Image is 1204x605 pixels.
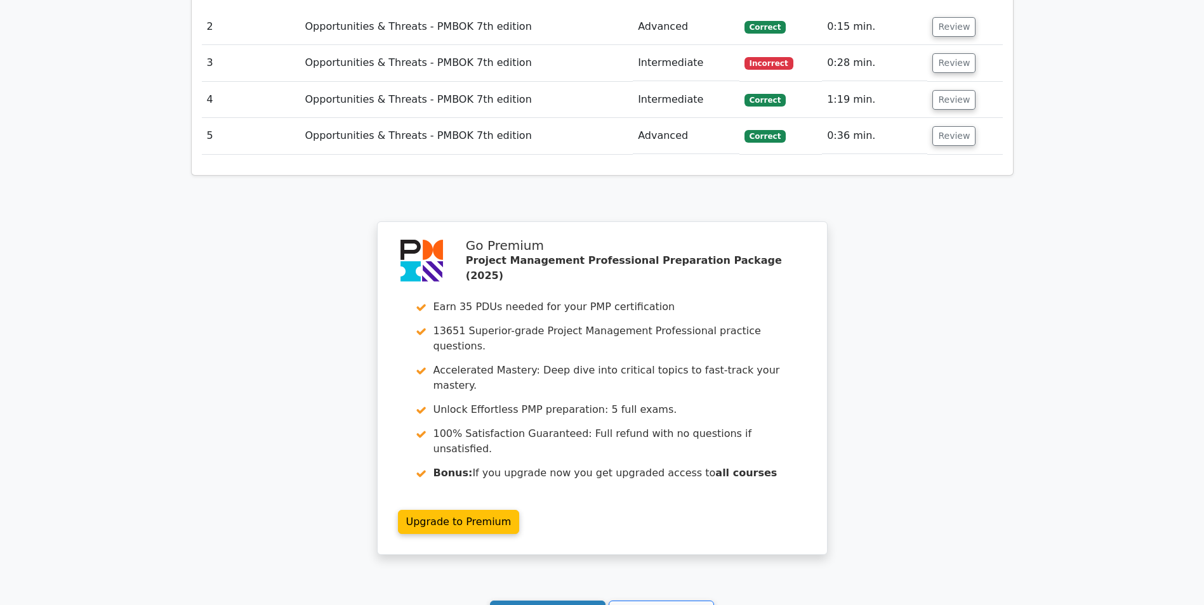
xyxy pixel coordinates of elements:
[300,118,633,154] td: Opportunities & Threats - PMBOK 7th edition
[633,82,739,118] td: Intermediate
[398,510,520,534] a: Upgrade to Premium
[822,82,927,118] td: 1:19 min.
[202,82,300,118] td: 4
[202,9,300,45] td: 2
[633,9,739,45] td: Advanced
[300,45,633,81] td: Opportunities & Threats - PMBOK 7th edition
[633,118,739,154] td: Advanced
[822,45,927,81] td: 0:28 min.
[300,82,633,118] td: Opportunities & Threats - PMBOK 7th edition
[744,21,786,34] span: Correct
[932,17,976,37] button: Review
[932,126,976,146] button: Review
[744,130,786,143] span: Correct
[744,57,793,70] span: Incorrect
[202,45,300,81] td: 3
[633,45,739,81] td: Intermediate
[744,94,786,107] span: Correct
[822,118,927,154] td: 0:36 min.
[932,53,976,73] button: Review
[932,90,976,110] button: Review
[300,9,633,45] td: Opportunities & Threats - PMBOK 7th edition
[822,9,927,45] td: 0:15 min.
[202,118,300,154] td: 5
